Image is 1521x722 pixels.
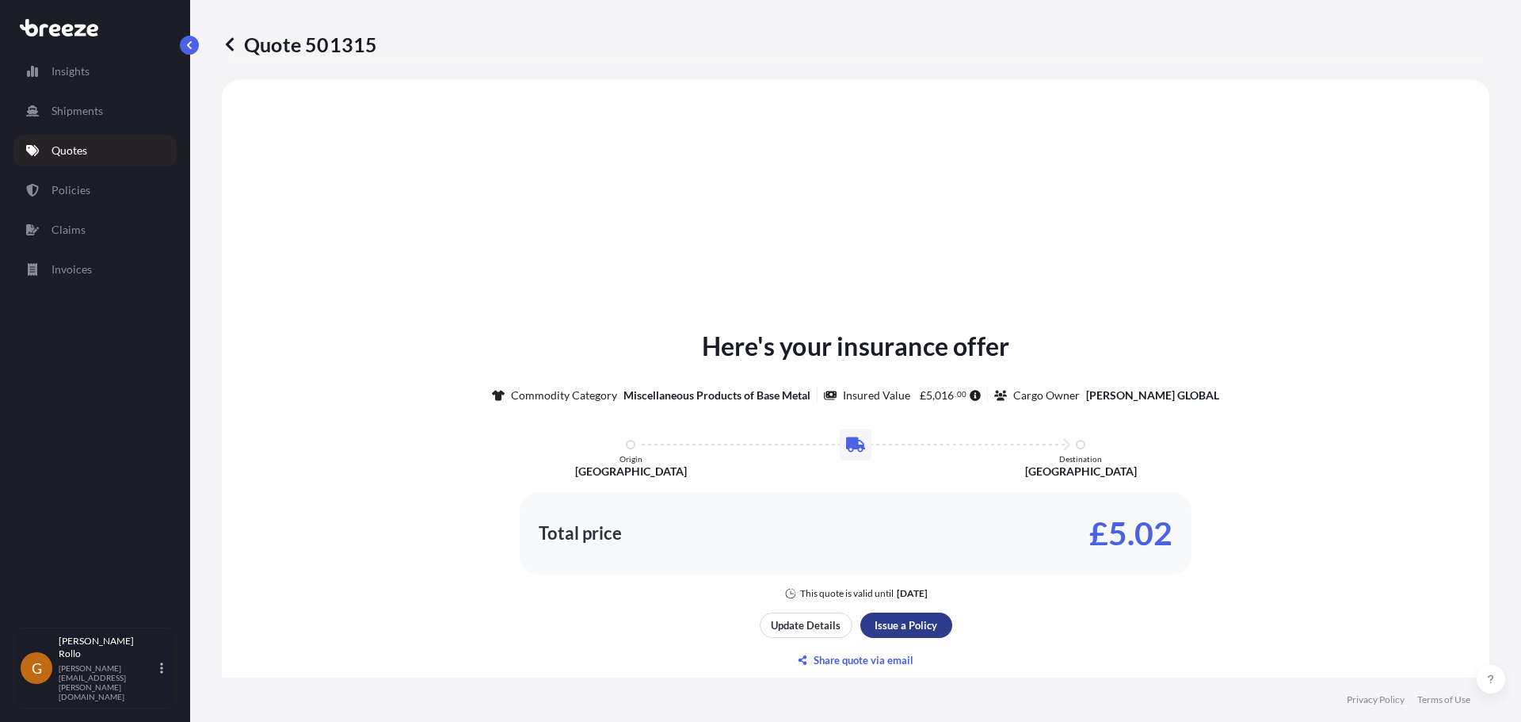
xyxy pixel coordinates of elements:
a: Terms of Use [1417,693,1470,706]
p: Destination [1059,454,1102,464]
p: Insights [51,63,90,79]
span: , [932,390,935,401]
a: Quotes [13,135,177,166]
a: Privacy Policy [1347,693,1405,706]
a: Invoices [13,254,177,285]
span: 00 [957,392,966,397]
button: Share quote via email [760,648,952,673]
p: [GEOGRAPHIC_DATA] [575,464,687,479]
a: Insights [13,55,177,87]
p: Invoices [51,262,92,277]
p: Here's your insurance offer [702,327,1009,365]
span: . [955,392,956,397]
span: 016 [935,390,954,401]
a: Shipments [13,95,177,127]
a: Claims [13,214,177,246]
p: Shipments [51,103,103,119]
span: G [32,660,42,676]
a: Policies [13,174,177,206]
p: Insured Value [843,388,910,403]
p: This quote is valid until [800,587,894,600]
p: Miscellaneous Products of Base Metal [623,388,810,403]
button: Issue a Policy [860,613,952,638]
p: Issue a Policy [875,617,937,633]
p: [PERSON_NAME] Rollo [59,635,157,660]
span: 5 [926,390,932,401]
p: Policies [51,182,90,198]
p: [PERSON_NAME][EMAIL_ADDRESS][PERSON_NAME][DOMAIN_NAME] [59,663,157,701]
span: £ [920,390,926,401]
p: Commodity Category [511,388,617,403]
p: [DATE] [897,587,928,600]
button: Update Details [760,613,852,638]
p: Cargo Owner [1013,388,1080,403]
p: Share quote via email [814,652,913,668]
p: £5.02 [1089,521,1172,546]
p: Quote 501315 [222,32,377,57]
p: [PERSON_NAME] GLOBAL [1086,388,1219,403]
p: Origin [619,454,642,464]
p: Update Details [771,617,841,633]
p: Quotes [51,143,87,159]
p: Total price [539,525,622,541]
p: [GEOGRAPHIC_DATA] [1025,464,1137,479]
p: Claims [51,222,86,238]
